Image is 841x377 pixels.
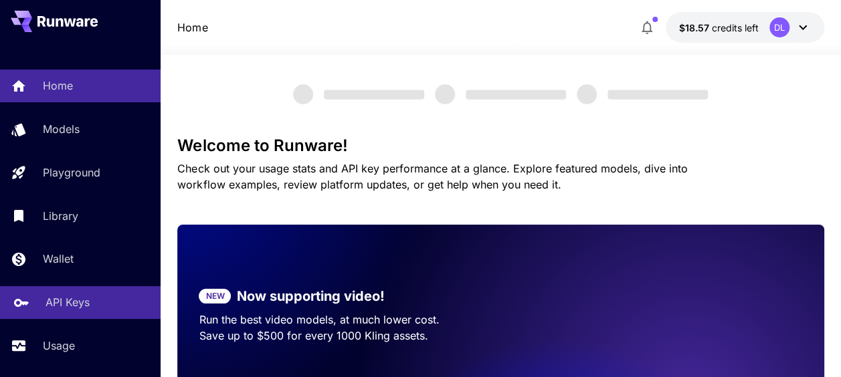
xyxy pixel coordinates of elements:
span: Check out your usage stats and API key performance at a glance. Explore featured models, dive int... [177,162,687,191]
p: Playground [43,164,100,180]
p: Home [43,78,73,94]
p: API Keys [45,294,90,310]
a: Home [177,19,207,35]
p: Models [43,121,80,137]
p: Now supporting video! [236,286,384,306]
p: Run the best video models, at much lower cost. [199,311,479,328]
button: $18.5655DL [666,12,824,43]
h3: Welcome to Runware! [177,136,824,155]
p: Wallet [43,251,74,267]
p: Library [43,208,78,224]
div: $18.5655 [679,21,759,35]
span: credits left [712,22,759,33]
p: Usage [43,338,75,354]
p: NEW [205,290,224,302]
p: Save up to $500 for every 1000 Kling assets. [199,328,479,344]
nav: breadcrumb [177,19,207,35]
span: $18.57 [679,22,712,33]
div: DL [769,17,789,37]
